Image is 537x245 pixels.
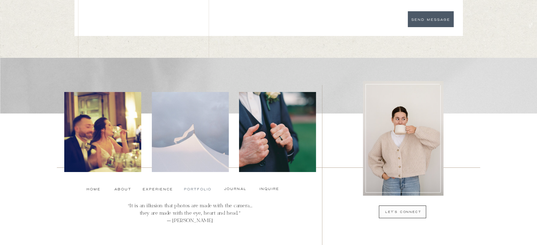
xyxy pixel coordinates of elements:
[222,186,249,192] a: Journal
[408,17,454,22] a: SEND MESSAGE
[257,186,282,192] a: Inquire
[364,209,442,215] a: let's connect
[143,186,172,192] a: experience
[114,186,130,192] a: About
[184,186,210,192] a: Portfolio
[86,186,102,192] a: Home
[124,202,256,215] h1: “It is an illusion that photos are made with the camera… they are made with the eye, heart and he...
